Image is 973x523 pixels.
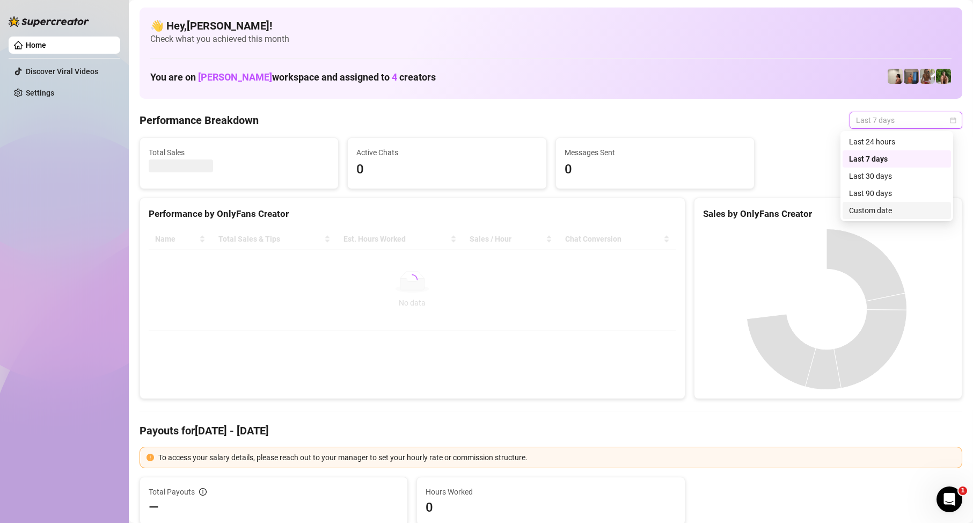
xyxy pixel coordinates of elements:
[198,71,272,83] span: [PERSON_NAME]
[904,69,919,84] img: Wayne
[149,147,330,158] span: Total Sales
[843,202,951,219] div: Custom date
[888,69,903,84] img: Ralphy
[959,486,967,495] span: 1
[356,159,537,180] span: 0
[140,113,259,128] h4: Performance Breakdown
[26,41,46,49] a: Home
[937,486,962,512] iframe: Intercom live chat
[703,207,953,221] div: Sales by OnlyFans Creator
[843,133,951,150] div: Last 24 hours
[147,454,154,461] span: exclamation-circle
[426,499,676,516] span: 0
[392,71,397,83] span: 4
[849,170,945,182] div: Last 30 days
[950,117,956,124] span: calendar
[843,185,951,202] div: Last 90 days
[565,159,745,180] span: 0
[149,499,159,516] span: —
[150,71,436,83] h1: You are on workspace and assigned to creators
[356,147,537,158] span: Active Chats
[405,272,420,287] span: loading
[26,89,54,97] a: Settings
[149,486,195,498] span: Total Payouts
[149,207,676,221] div: Performance by OnlyFans Creator
[150,18,952,33] h4: 👋 Hey, [PERSON_NAME] !
[565,147,745,158] span: Messages Sent
[856,112,956,128] span: Last 7 days
[150,33,952,45] span: Check what you achieved this month
[199,488,207,496] span: info-circle
[849,136,945,148] div: Last 24 hours
[936,69,951,84] img: Nathaniel
[920,69,935,84] img: Nathaniel
[849,205,945,216] div: Custom date
[9,16,89,27] img: logo-BBDzfeDw.svg
[426,486,676,498] span: Hours Worked
[843,168,951,185] div: Last 30 days
[158,452,955,463] div: To access your salary details, please reach out to your manager to set your hourly rate or commis...
[26,67,98,76] a: Discover Viral Videos
[140,423,962,438] h4: Payouts for [DATE] - [DATE]
[843,150,951,168] div: Last 7 days
[849,153,945,165] div: Last 7 days
[849,187,945,199] div: Last 90 days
